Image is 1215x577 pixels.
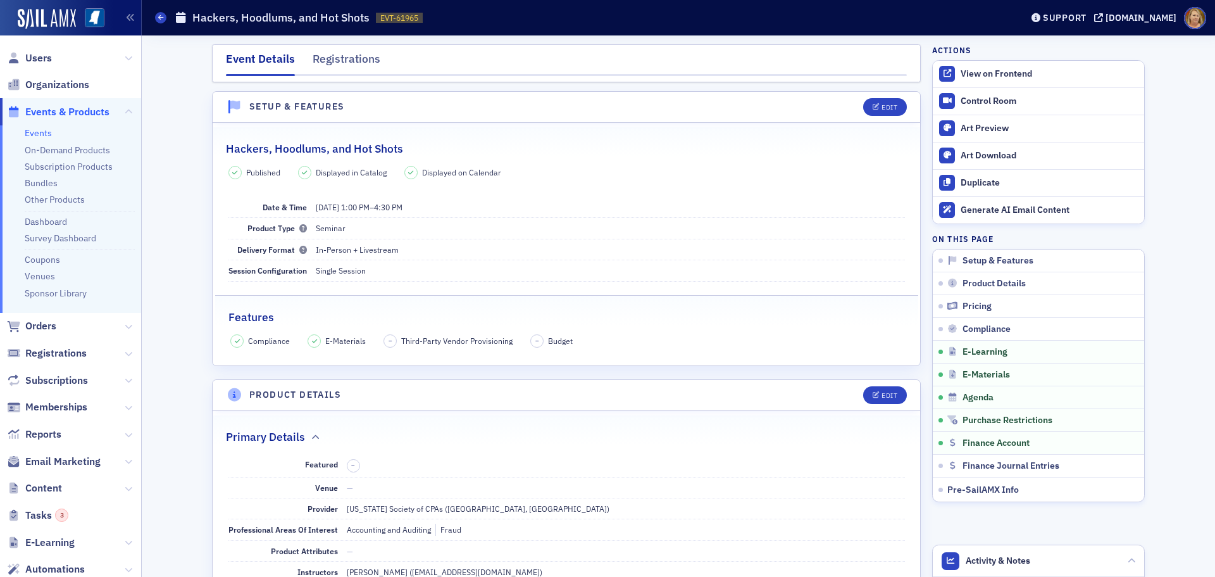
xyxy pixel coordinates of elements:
span: [DATE] [316,202,339,212]
span: Displayed on Calendar [422,167,501,178]
span: Budget [548,335,573,346]
a: Sponsor Library [25,288,87,299]
h2: Primary Details [226,429,305,445]
span: Tasks [25,509,68,523]
span: Activity & Notes [966,554,1030,567]
span: Product Details [963,278,1026,289]
span: Finance Account [963,438,1030,449]
button: Generate AI Email Content [933,196,1144,224]
div: Edit [882,392,897,399]
a: Users [7,51,52,65]
span: In-Person + Livestream [316,244,399,255]
span: Purchase Restrictions [963,415,1052,426]
div: Event Details [226,51,295,76]
span: Provider [308,504,338,514]
a: View Homepage [76,8,104,30]
span: Published [246,167,280,178]
h4: Product Details [249,388,341,402]
span: Pricing [963,301,992,312]
a: Organizations [7,78,89,92]
span: Automations [25,562,85,576]
span: Agenda [963,392,994,403]
div: 3 [55,509,68,522]
a: Subscription Products [25,161,113,172]
div: Accounting and Auditing [347,524,431,535]
button: Duplicate [933,169,1144,196]
h4: Actions [932,44,971,56]
a: Orders [7,319,56,333]
div: Duplicate [961,177,1138,189]
span: – [535,336,539,345]
h4: Setup & Features [249,100,344,113]
span: E-Learning [963,346,1007,358]
div: Registrations [313,51,380,74]
div: Art Download [961,150,1138,162]
a: Memberships [7,400,87,414]
a: Reports [7,428,61,441]
a: Events & Products [7,105,109,119]
h1: Hackers, Hoodlums, and Hot Shots [192,10,370,25]
div: Control Room [961,96,1138,107]
a: Coupons [25,254,60,265]
time: 1:00 PM [341,202,370,212]
div: Generate AI Email Content [961,205,1138,216]
a: Registrations [7,346,87,360]
span: Instructors [297,567,338,577]
span: — [347,546,353,556]
span: Events & Products [25,105,109,119]
time: 4:30 PM [374,202,402,212]
h2: Hackers, Hoodlums, and Hot Shots [226,141,403,157]
a: On-Demand Products [25,144,110,156]
span: Subscriptions [25,374,88,388]
div: Fraud [435,524,461,535]
span: Registrations [25,346,87,360]
span: Pre-SailAMX Info [947,484,1019,495]
span: E-Materials [325,335,366,346]
span: [US_STATE] Society of CPAs ([GEOGRAPHIC_DATA], [GEOGRAPHIC_DATA]) [347,504,609,514]
span: – [351,461,355,470]
span: Users [25,51,52,65]
a: Dashboard [25,216,67,227]
span: Professional Areas Of Interest [228,524,338,535]
a: SailAMX [18,9,76,29]
span: Venue [315,483,338,493]
span: Date & Time [263,202,307,212]
span: EVT-61965 [380,13,418,23]
a: Subscriptions [7,374,88,388]
h4: On this page [932,233,1145,244]
span: Product Attributes [271,546,338,556]
span: Session Configuration [228,265,307,276]
a: View on Frontend [933,61,1144,87]
span: Single Session [316,265,366,276]
span: Compliance [248,335,290,346]
span: Profile [1184,7,1206,29]
span: Setup & Features [963,255,1033,267]
span: Third-Party Vendor Provisioning [401,335,513,346]
span: – [316,202,402,212]
span: Orders [25,319,56,333]
span: E-Materials [963,369,1010,381]
span: E-Learning [25,536,75,550]
div: Support [1043,12,1087,23]
span: Compliance [963,324,1011,335]
img: SailAMX [85,8,104,28]
a: Control Room [933,88,1144,115]
a: Email Marketing [7,455,101,469]
a: Bundles [25,177,58,189]
a: Tasks3 [7,509,68,523]
a: Events [25,127,52,139]
span: Reports [25,428,61,441]
span: Memberships [25,400,87,414]
span: — [347,483,353,493]
a: Venues [25,270,55,282]
span: Featured [305,459,338,469]
span: Product Type [247,223,307,233]
button: Edit [863,98,907,116]
span: Organizations [25,78,89,92]
a: Content [7,481,62,495]
span: Finance Journal Entries [963,460,1059,472]
span: Seminar [316,223,346,233]
span: Email Marketing [25,455,101,469]
div: Art Preview [961,123,1138,134]
a: Survey Dashboard [25,232,96,244]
